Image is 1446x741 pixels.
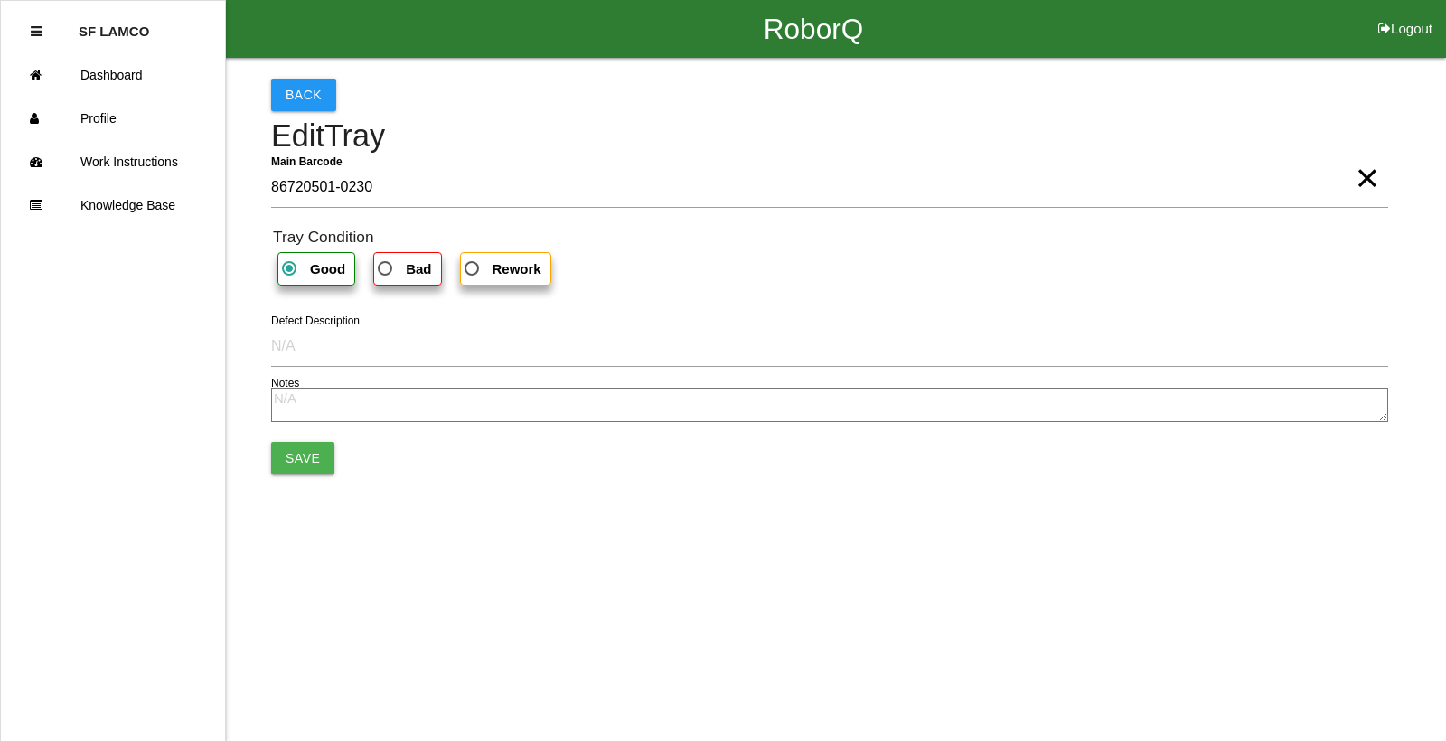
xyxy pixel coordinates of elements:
a: Work Instructions [1,140,225,183]
b: Bad [406,261,431,277]
b: Rework [493,261,541,277]
button: Back [271,79,336,111]
input: Required [271,166,1388,208]
div: Close [31,10,42,53]
p: SF LAMCO [79,10,149,39]
input: N/A [271,325,1388,367]
b: Main Barcode [271,155,343,168]
b: Good [310,261,345,277]
a: Knowledge Base [1,183,225,227]
a: Dashboard [1,53,225,97]
a: Profile [1,97,225,140]
h6: Tray Condition [273,229,1388,246]
label: Defect Description [271,313,360,329]
h4: Edit Tray [271,119,1388,154]
button: Save [271,442,334,474]
span: Clear Input [1356,142,1379,178]
label: Notes [271,375,299,391]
